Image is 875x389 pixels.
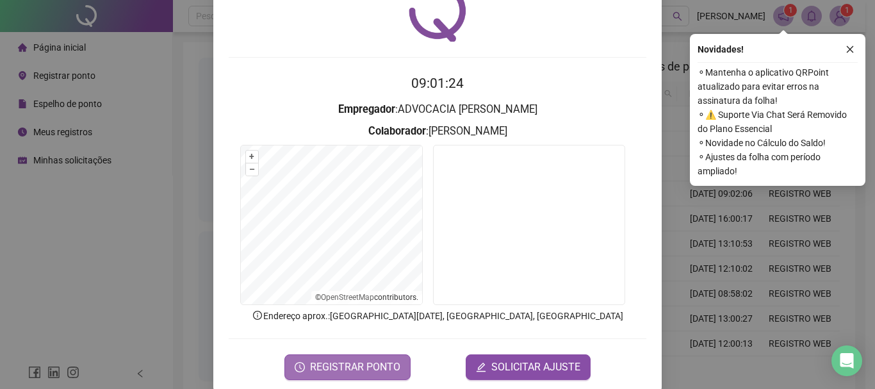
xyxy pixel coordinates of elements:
[295,362,305,372] span: clock-circle
[246,163,258,176] button: –
[491,360,580,375] span: SOLICITAR AJUSTE
[466,354,591,380] button: editSOLICITAR AJUSTE
[698,136,858,150] span: ⚬ Novidade no Cálculo do Saldo!
[284,354,411,380] button: REGISTRAR PONTO
[338,103,395,115] strong: Empregador
[368,125,426,137] strong: Colaborador
[252,310,263,321] span: info-circle
[698,150,858,178] span: ⚬ Ajustes da folha com período ampliado!
[411,76,464,91] time: 09:01:24
[846,45,855,54] span: close
[229,101,646,118] h3: : ADVOCACIA [PERSON_NAME]
[229,123,646,140] h3: : [PERSON_NAME]
[698,42,744,56] span: Novidades !
[321,293,374,302] a: OpenStreetMap
[698,65,858,108] span: ⚬ Mantenha o aplicativo QRPoint atualizado para evitar erros na assinatura da folha!
[315,293,418,302] li: © contributors.
[831,345,862,376] div: Open Intercom Messenger
[698,108,858,136] span: ⚬ ⚠️ Suporte Via Chat Será Removido do Plano Essencial
[310,360,400,375] span: REGISTRAR PONTO
[246,151,258,163] button: +
[229,309,646,323] p: Endereço aprox. : [GEOGRAPHIC_DATA][DATE], [GEOGRAPHIC_DATA], [GEOGRAPHIC_DATA]
[476,362,486,372] span: edit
